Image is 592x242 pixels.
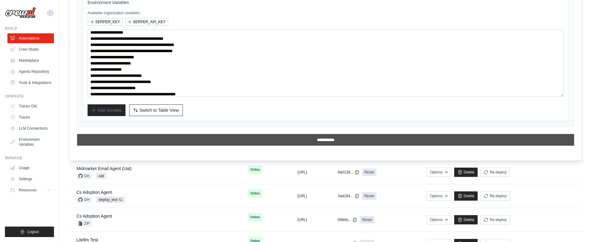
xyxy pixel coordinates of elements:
[362,192,376,200] a: Reset
[88,10,564,15] p: Available organization variables:
[338,194,360,198] button: 3ad184...
[7,135,54,149] a: Environment Variables
[7,163,54,173] a: Usage
[454,215,478,224] a: Delete
[454,191,478,201] a: Delete
[248,189,262,198] span: Online
[7,101,54,111] a: Traces Old
[362,169,376,176] a: Reset
[19,188,36,193] span: Resources
[426,215,451,224] button: Options
[7,67,54,77] a: Agents Repository
[7,185,54,195] button: Resources
[480,215,510,224] button: Re-deploy
[7,44,54,54] a: Crew Studio
[7,78,54,88] a: Tools & Integrations
[248,165,262,174] span: Online
[7,56,54,65] a: Marketplace
[76,166,132,171] a: Midmarket Email Agent (Uat)
[88,18,123,26] button: SERPER_KEY
[76,197,91,203] span: GH
[7,123,54,133] a: LLM Connections
[426,191,451,201] button: Options
[338,170,360,175] button: 9a0138...
[76,220,92,227] span: ZIP
[360,216,374,223] a: Reset
[5,7,36,19] img: Logo
[88,104,125,116] button: Add Variable
[7,112,54,122] a: Traces
[480,168,510,177] button: Re-deploy
[561,212,592,242] iframe: Chat Widget
[27,229,39,234] span: Logout
[7,33,54,43] a: Automations
[76,173,91,179] span: GH
[454,168,478,177] a: Delete
[480,191,510,201] button: Re-deploy
[96,197,125,203] span: deploy_test
[5,94,54,99] div: Operate
[96,173,106,179] span: uat
[125,18,168,26] button: SERPER_API_KEY
[5,26,54,31] div: Build
[5,156,54,161] div: Manage
[5,227,54,237] button: Logout
[76,214,112,219] a: Cs Adoption Agent
[7,174,54,184] a: Settings
[338,217,357,222] button: 68fefa...
[76,190,112,195] a: Cs Adoption Agent
[426,168,451,177] button: Options
[139,107,179,113] span: Switch to Table View
[129,104,183,116] button: Switch to Table View
[248,213,262,222] span: Online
